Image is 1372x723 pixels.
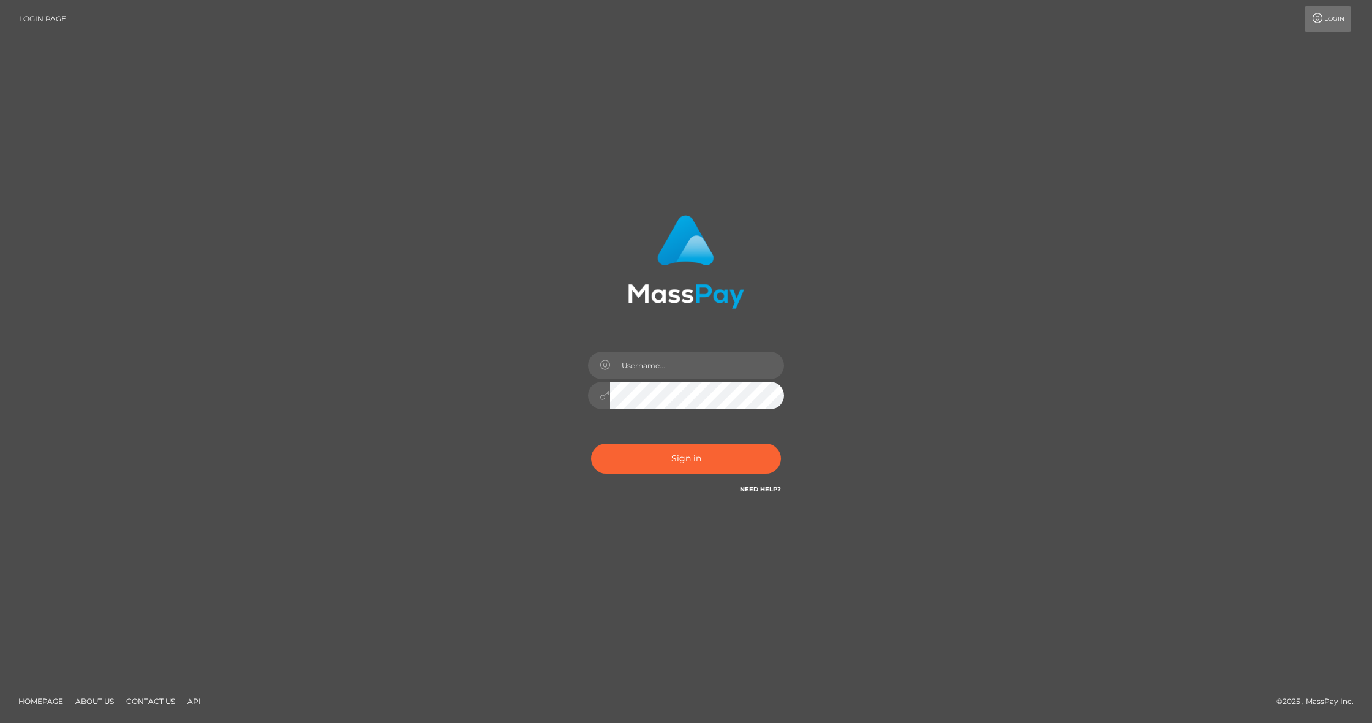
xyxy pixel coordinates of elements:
a: API [183,692,206,711]
a: Homepage [13,692,68,711]
a: Login [1305,6,1351,32]
a: Login Page [19,6,66,32]
img: MassPay Login [628,215,744,309]
a: Need Help? [740,485,781,493]
button: Sign in [591,444,781,474]
input: Username... [610,352,784,379]
a: About Us [70,692,119,711]
div: © 2025 , MassPay Inc. [1276,695,1363,708]
a: Contact Us [121,692,180,711]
